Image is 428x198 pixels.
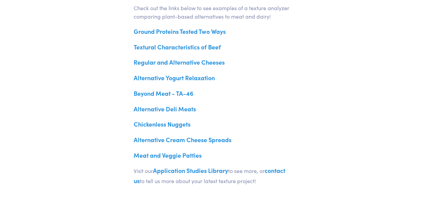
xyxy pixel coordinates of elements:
[134,135,231,144] a: Alternative Cream Cheese Spreads
[134,166,285,185] a: contact us
[153,166,228,175] a: Application Studies Library
[134,73,215,82] a: Alternative Yogurt Relaxation
[134,4,295,21] p: Check out the links below to see examples of a texture analyzer comparing plant-based alternative...
[134,58,225,66] a: Regular and Alternative Cheeses
[134,120,190,128] a: Chickenless Nuggets
[134,105,196,113] a: Alternative Deli Meats
[134,27,226,36] a: Ground Proteins Tested Two Ways
[134,166,295,185] p: Visit our to see more, or to tell us more about your latest texture project!
[134,151,202,159] a: Meat and Veggie Patties
[134,43,221,51] a: Textural Characteristics of Beef
[134,89,194,97] a: Beyond Meat - TA-46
